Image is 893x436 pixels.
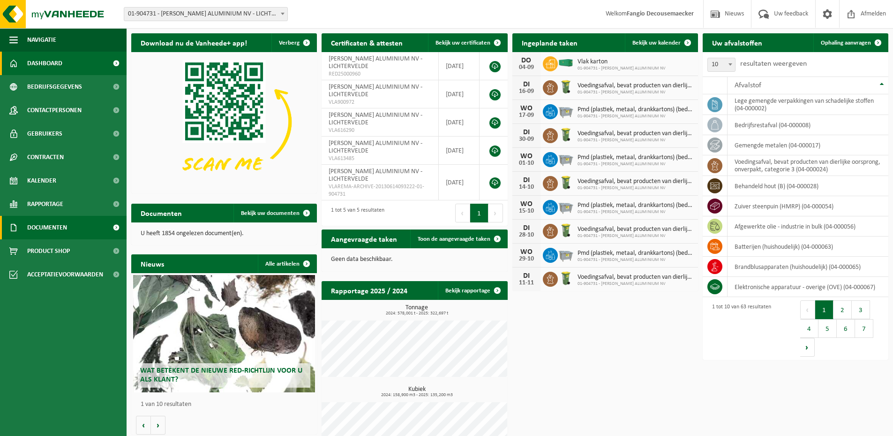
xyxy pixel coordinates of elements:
div: DI [517,129,536,136]
span: VLA900972 [329,99,431,106]
button: Next [488,204,503,222]
span: Ophaling aanvragen [821,40,871,46]
span: Contactpersonen [27,99,82,122]
span: Wat betekent de nieuwe RED-richtlijn voor u als klant? [140,367,302,383]
td: elektronische apparatuur - overige (OVE) (04-000067) [728,277,888,297]
span: [PERSON_NAME] ALUMINIUM NV - LICHTERVELDE [329,55,422,70]
button: Previous [800,300,815,319]
span: 2024: 158,900 m3 - 2025: 135,200 m3 [326,393,507,398]
td: bedrijfsrestafval (04-000008) [728,115,888,135]
td: zuiver steenpuin (HMRP) (04-000054) [728,196,888,216]
div: DO [517,57,536,64]
span: Pmd (plastiek, metaal, drankkartons) (bedrijven) [578,106,693,114]
span: 01-904731 - [PERSON_NAME] ALUMINIUM NV [578,209,693,215]
span: VLA616290 [329,127,431,134]
span: 01-904731 - REMI CLAEYS ALUMINIUM NV - LICHTERVELDE [124,8,287,21]
div: 17-09 [517,112,536,119]
p: Geen data beschikbaar. [331,256,498,263]
div: DI [517,176,536,184]
h3: Tonnage [326,305,507,316]
div: 14-10 [517,184,536,191]
span: Bekijk uw documenten [241,210,300,216]
span: Documenten [27,216,67,239]
h2: Certificaten & attesten [322,33,412,52]
span: 01-904731 - [PERSON_NAME] ALUMINIUM NV [578,161,693,167]
span: Verberg [279,40,300,46]
span: Kalender [27,169,56,192]
button: Verberg [271,33,316,52]
span: Gebruikers [27,122,62,145]
a: Wat betekent de nieuwe RED-richtlijn voor u als klant? [133,275,315,392]
img: WB-0140-HPE-GN-50 [558,127,574,143]
span: 01-904731 - [PERSON_NAME] ALUMINIUM NV [578,138,693,143]
span: Pmd (plastiek, metaal, drankkartons) (bedrijven) [578,250,693,257]
span: 01-904731 - [PERSON_NAME] ALUMINIUM NV [578,114,693,119]
div: 29-10 [517,256,536,262]
a: Bekijk uw documenten [233,204,316,222]
a: Bekijk rapportage [438,281,507,300]
div: 1 tot 10 van 63 resultaten [707,299,771,358]
span: Acceptatievoorwaarden [27,263,103,286]
div: DI [517,272,536,280]
div: WO [517,105,536,112]
span: 01-904731 - [PERSON_NAME] ALUMINIUM NV [578,185,693,191]
td: [DATE] [439,165,480,200]
span: VLAREMA-ARCHIVE-20130614093222-01-904731 [329,183,431,198]
button: 4 [800,319,818,338]
span: 2024: 578,001 t - 2025: 322,697 t [326,311,507,316]
td: batterijen (huishoudelijk) (04-000063) [728,237,888,257]
div: 1 tot 5 van 5 resultaten [326,203,384,223]
img: WB-2500-GAL-GY-01 [558,199,574,214]
div: WO [517,248,536,256]
img: WB-0140-HPE-GN-50 [558,222,574,238]
div: WO [517,200,536,208]
div: 11-11 [517,280,536,286]
button: 1 [815,300,833,319]
h2: Uw afvalstoffen [703,33,772,52]
span: Bekijk uw certificaten [435,40,490,46]
img: HK-XC-40-GN-00 [558,59,574,67]
span: Product Shop [27,239,70,263]
div: DI [517,224,536,232]
span: Afvalstof [735,82,761,89]
img: WB-2500-GAL-GY-01 [558,103,574,119]
span: 01-904731 - [PERSON_NAME] ALUMINIUM NV [578,66,666,71]
td: [DATE] [439,137,480,165]
a: Alle artikelen [258,254,316,273]
td: [DATE] [439,80,480,108]
div: 30-09 [517,136,536,143]
span: 01-904731 - REMI CLAEYS ALUMINIUM NV - LICHTERVELDE [124,7,288,21]
div: WO [517,153,536,160]
span: 10 [708,58,735,71]
strong: Fangio Decousemaecker [627,10,694,17]
button: Volgende [151,416,165,435]
span: Pmd (plastiek, metaal, drankkartons) (bedrijven) [578,154,693,161]
button: Previous [455,204,470,222]
div: 28-10 [517,232,536,238]
span: Voedingsafval, bevat producten van dierlijke oorsprong, onverpakt, categorie 3 [578,130,693,138]
h2: Documenten [131,204,191,222]
img: WB-0140-HPE-GN-50 [558,175,574,191]
span: Voedingsafval, bevat producten van dierlijke oorsprong, onverpakt, categorie 3 [578,178,693,185]
button: 3 [852,300,870,319]
td: [DATE] [439,52,480,80]
span: Navigatie [27,28,56,52]
a: Bekijk uw kalender [625,33,697,52]
a: Bekijk uw certificaten [428,33,507,52]
button: 2 [833,300,852,319]
span: Pmd (plastiek, metaal, drankkartons) (bedrijven) [578,202,693,209]
img: WB-2500-GAL-GY-01 [558,246,574,262]
span: [PERSON_NAME] ALUMINIUM NV - LICHTERVELDE [329,140,422,154]
span: 01-904731 - [PERSON_NAME] ALUMINIUM NV [578,281,693,287]
h2: Download nu de Vanheede+ app! [131,33,256,52]
span: Vlak karton [578,58,666,66]
span: [PERSON_NAME] ALUMINIUM NV - LICHTERVELDE [329,112,422,126]
span: 01-904731 - [PERSON_NAME] ALUMINIUM NV [578,257,693,263]
h2: Nieuws [131,254,173,273]
p: 1 van 10 resultaten [141,401,312,408]
span: Voedingsafval, bevat producten van dierlijke oorsprong, onverpakt, categorie 3 [578,82,693,90]
h2: Aangevraagde taken [322,229,406,248]
span: 10 [707,58,735,72]
img: Download de VHEPlus App [131,52,317,191]
span: Bedrijfsgegevens [27,75,82,99]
